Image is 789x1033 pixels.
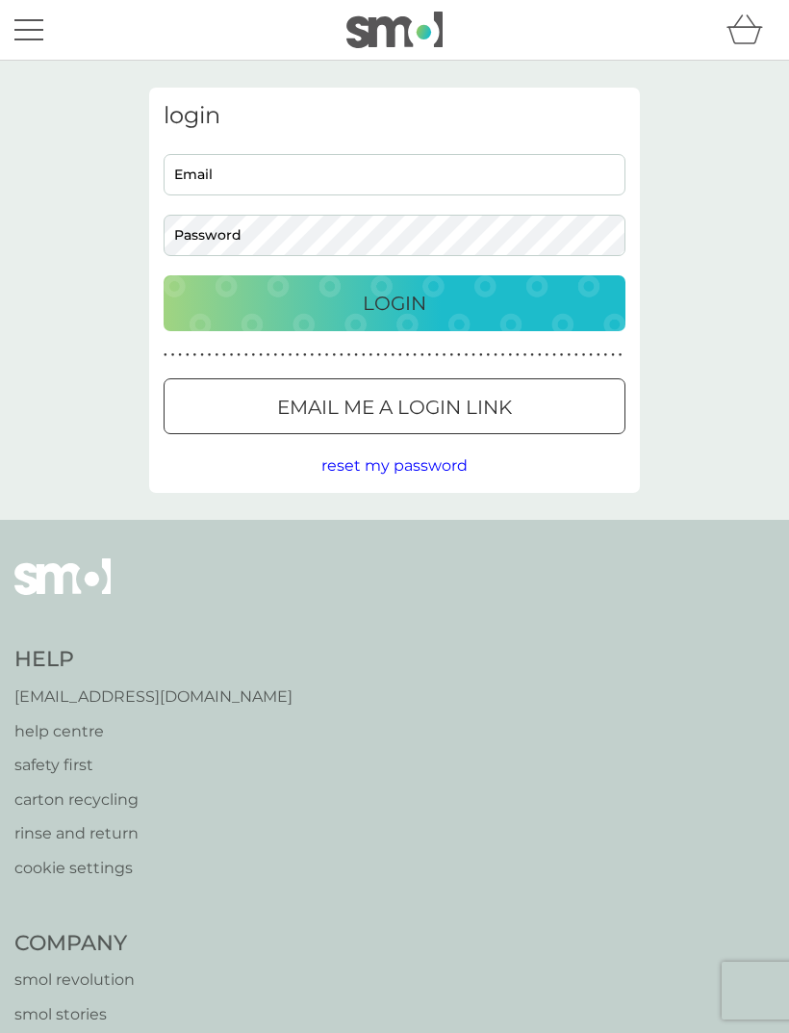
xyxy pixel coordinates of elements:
p: ● [398,350,402,360]
p: ● [560,350,564,360]
span: reset my password [321,456,468,475]
p: ● [604,350,608,360]
p: ● [465,350,469,360]
a: smol stories [14,1002,220,1027]
p: ● [208,350,212,360]
p: ● [318,350,321,360]
p: ● [376,350,380,360]
p: ● [193,350,197,360]
p: ● [546,350,549,360]
p: ● [354,350,358,360]
p: ● [186,350,190,360]
h4: Company [14,929,220,959]
p: ● [252,350,256,360]
p: ● [574,350,578,360]
p: ● [259,350,263,360]
p: ● [222,350,226,360]
p: ● [273,350,277,360]
img: smol [346,12,443,48]
p: ● [303,350,307,360]
p: ● [311,350,315,360]
p: ● [597,350,600,360]
p: ● [325,350,329,360]
p: ● [516,350,520,360]
p: ● [340,350,344,360]
p: ● [244,350,248,360]
button: reset my password [321,453,468,478]
p: ● [494,350,497,360]
p: ● [420,350,424,360]
p: ● [178,350,182,360]
a: safety first [14,753,293,778]
h3: login [164,102,625,130]
p: ● [443,350,446,360]
p: ● [428,350,432,360]
div: basket [726,11,775,49]
p: ● [413,350,417,360]
p: Login [363,288,426,319]
a: [EMAIL_ADDRESS][DOMAIN_NAME] [14,684,293,710]
p: ● [295,350,299,360]
p: ● [538,350,542,360]
p: ● [530,350,534,360]
p: ● [406,350,410,360]
img: smol [14,558,111,624]
p: ● [619,350,623,360]
a: carton recycling [14,788,293,813]
p: ● [487,350,491,360]
p: ● [567,350,571,360]
p: ● [267,350,270,360]
a: cookie settings [14,856,293,881]
p: ● [449,350,453,360]
p: ● [215,350,218,360]
p: ● [435,350,439,360]
h4: Help [14,645,293,675]
button: menu [14,12,43,48]
p: ● [479,350,483,360]
p: ● [369,350,373,360]
a: rinse and return [14,821,293,846]
p: ● [384,350,388,360]
p: ● [589,350,593,360]
a: smol revolution [14,968,220,993]
a: help centre [14,719,293,744]
button: Login [164,275,625,331]
p: ● [501,350,505,360]
p: ● [289,350,293,360]
button: Email me a login link [164,378,625,434]
p: ● [362,350,366,360]
p: ● [611,350,615,360]
p: ● [171,350,175,360]
p: ● [391,350,394,360]
p: ● [230,350,234,360]
p: ● [347,350,351,360]
p: ● [164,350,167,360]
p: ● [457,350,461,360]
p: ● [523,350,527,360]
p: ● [552,350,556,360]
p: ● [281,350,285,360]
p: ● [471,350,475,360]
p: ● [237,350,241,360]
p: ● [508,350,512,360]
p: ● [332,350,336,360]
p: ● [200,350,204,360]
p: ● [582,350,586,360]
p: Email me a login link [277,392,512,423]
